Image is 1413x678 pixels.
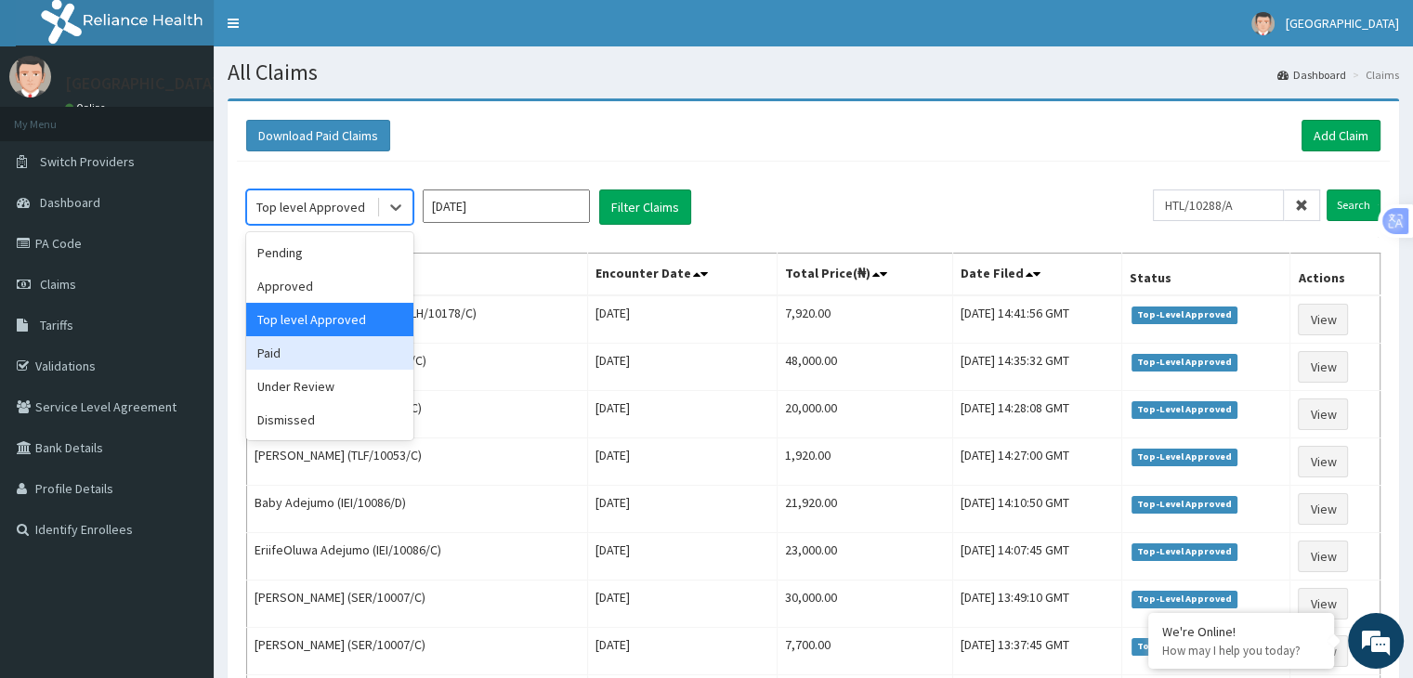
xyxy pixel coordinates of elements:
[777,580,952,628] td: 30,000.00
[777,438,952,486] td: 1,920.00
[587,533,777,580] td: [DATE]
[1298,398,1348,430] a: View
[587,486,777,533] td: [DATE]
[777,295,952,344] td: 7,920.00
[1251,12,1275,35] img: User Image
[952,254,1121,296] th: Date Filed
[40,317,73,333] span: Tariffs
[65,101,110,114] a: Online
[1302,120,1380,151] a: Add Claim
[228,60,1399,85] h1: All Claims
[247,438,588,486] td: [PERSON_NAME] (TLF/10053/C)
[1132,496,1238,513] span: Top-Level Approved
[777,344,952,391] td: 48,000.00
[952,391,1121,438] td: [DATE] 14:28:08 GMT
[1132,543,1238,560] span: Top-Level Approved
[247,295,588,344] td: Chikaima [PERSON_NAME] (SLH/10178/C)
[40,194,100,211] span: Dashboard
[40,153,135,170] span: Switch Providers
[423,189,590,223] input: Select Month and Year
[587,254,777,296] th: Encounter Date
[97,104,312,128] div: Chat with us now
[777,533,952,580] td: 23,000.00
[1162,623,1320,640] div: We're Online!
[246,370,413,403] div: Under Review
[1153,189,1284,221] input: Search by HMO ID
[952,486,1121,533] td: [DATE] 14:10:50 GMT
[247,391,588,438] td: [PERSON_NAME] (TLF/10053/C)
[247,580,588,628] td: [PERSON_NAME] (SER/10007/C)
[952,438,1121,486] td: [DATE] 14:27:00 GMT
[246,236,413,269] div: Pending
[247,254,588,296] th: Name
[777,486,952,533] td: 21,920.00
[1298,541,1348,572] a: View
[1121,254,1290,296] th: Status
[952,295,1121,344] td: [DATE] 14:41:56 GMT
[1286,15,1399,32] span: [GEOGRAPHIC_DATA]
[40,276,76,293] span: Claims
[587,580,777,628] td: [DATE]
[256,198,365,216] div: Top level Approved
[108,215,256,402] span: We're online!
[952,533,1121,580] td: [DATE] 14:07:45 GMT
[246,403,413,437] div: Dismissed
[1298,351,1348,383] a: View
[777,391,952,438] td: 20,000.00
[247,628,588,675] td: [PERSON_NAME] (SER/10007/C)
[1132,354,1238,371] span: Top-Level Approved
[1327,189,1380,221] input: Search
[1132,591,1238,607] span: Top-Level Approved
[305,9,349,54] div: Minimize live chat window
[777,628,952,675] td: 7,700.00
[246,303,413,336] div: Top level Approved
[952,628,1121,675] td: [DATE] 13:37:45 GMT
[587,391,777,438] td: [DATE]
[1162,643,1320,658] p: How may I help you today?
[1132,638,1238,655] span: Top-Level Approved
[65,75,218,92] p: [GEOGRAPHIC_DATA]
[587,438,777,486] td: [DATE]
[1132,401,1238,418] span: Top-Level Approved
[587,295,777,344] td: [DATE]
[247,486,588,533] td: Baby Adejumo (IEI/10086/D)
[1277,67,1346,83] a: Dashboard
[1298,493,1348,525] a: View
[34,93,75,139] img: d_794563401_company_1708531726252_794563401
[1298,446,1348,477] a: View
[247,533,588,580] td: EriifeOluwa Adejumo (IEI/10086/C)
[1298,588,1348,619] a: View
[246,336,413,370] div: Paid
[599,189,691,225] button: Filter Claims
[1132,449,1238,465] span: Top-Level Approved
[1290,254,1380,296] th: Actions
[587,344,777,391] td: [DATE]
[9,468,354,533] textarea: Type your message and hit 'Enter'
[952,344,1121,391] td: [DATE] 14:35:32 GMT
[246,120,390,151] button: Download Paid Claims
[9,56,51,98] img: User Image
[1132,306,1238,323] span: Top-Level Approved
[1298,304,1348,335] a: View
[247,344,588,391] td: [PERSON_NAME] (NBC/10531/C)
[246,269,413,303] div: Approved
[587,628,777,675] td: [DATE]
[952,580,1121,628] td: [DATE] 13:49:10 GMT
[1348,67,1399,83] li: Claims
[777,254,952,296] th: Total Price(₦)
